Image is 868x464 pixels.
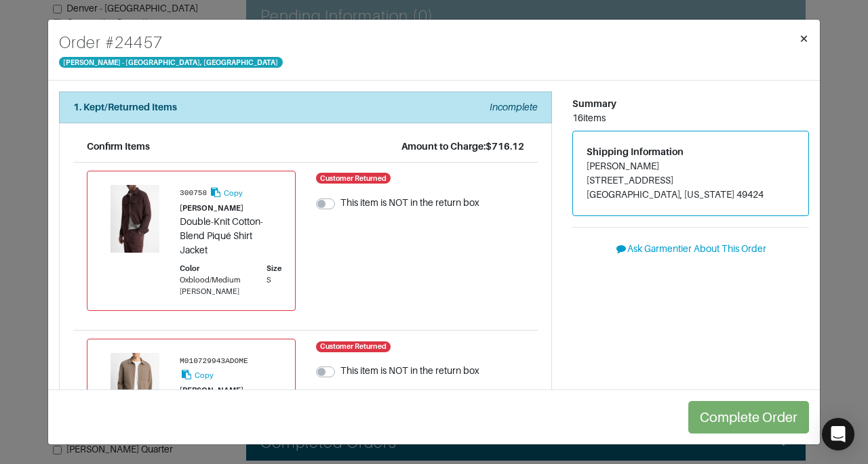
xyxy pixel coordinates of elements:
small: [PERSON_NAME] [180,204,243,212]
h4: Order # 24457 [59,30,283,55]
span: [PERSON_NAME] - [GEOGRAPHIC_DATA], [GEOGRAPHIC_DATA] [59,57,283,68]
div: S [267,274,281,286]
div: Confirm Items [87,140,150,154]
label: This item is NOT in the return box [340,364,479,378]
button: Copy [209,185,243,201]
img: Product [101,353,169,421]
div: Size [267,263,281,274]
label: This item is NOT in the return box [340,196,479,210]
div: Double-Knit Cotton-Blend Piqué Shirt Jacket [180,215,281,257]
div: 16 items [572,111,809,125]
span: Shipping Information [587,146,684,157]
small: [PERSON_NAME] [180,386,243,394]
div: Oxblood/Medium [PERSON_NAME] [180,274,256,297]
span: Customer Returned [316,341,391,352]
small: 300758 [180,189,207,197]
address: [PERSON_NAME] [STREET_ADDRESS] [GEOGRAPHIC_DATA], [US_STATE] 49424 [587,159,795,202]
button: Close [788,20,820,58]
div: Summary [572,97,809,111]
span: Customer Returned [316,173,391,184]
strong: 1. Kept/Returned Items [73,102,177,112]
button: Ask Garmentier About This Order [572,238,809,259]
span: × [799,29,809,47]
button: Complete Order [688,401,809,434]
div: Open Intercom Messenger [822,418,854,450]
em: Incomplete [490,102,538,112]
img: Product [101,185,169,253]
button: Copy [180,367,214,383]
small: Copy [224,189,243,197]
small: M010729943ADOME [180,357,248,365]
div: Amount to Charge: $716.12 [401,140,524,154]
div: Color [180,263,256,274]
small: Copy [195,371,214,379]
